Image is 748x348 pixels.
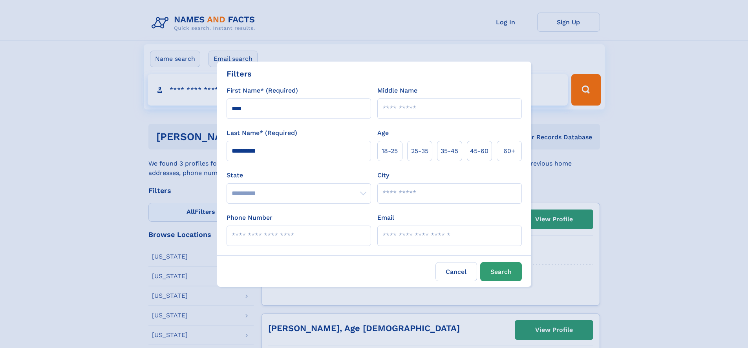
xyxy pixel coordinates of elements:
button: Search [480,262,522,281]
span: 60+ [503,146,515,156]
label: First Name* (Required) [227,86,298,95]
span: 35‑45 [441,146,458,156]
span: 25‑35 [411,146,428,156]
label: State [227,171,371,180]
label: Age [377,128,389,138]
span: 45‑60 [470,146,488,156]
label: Cancel [435,262,477,281]
label: Email [377,213,394,222]
label: Phone Number [227,213,272,222]
label: Last Name* (Required) [227,128,297,138]
label: Middle Name [377,86,417,95]
span: 18‑25 [382,146,398,156]
label: City [377,171,389,180]
div: Filters [227,68,252,80]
